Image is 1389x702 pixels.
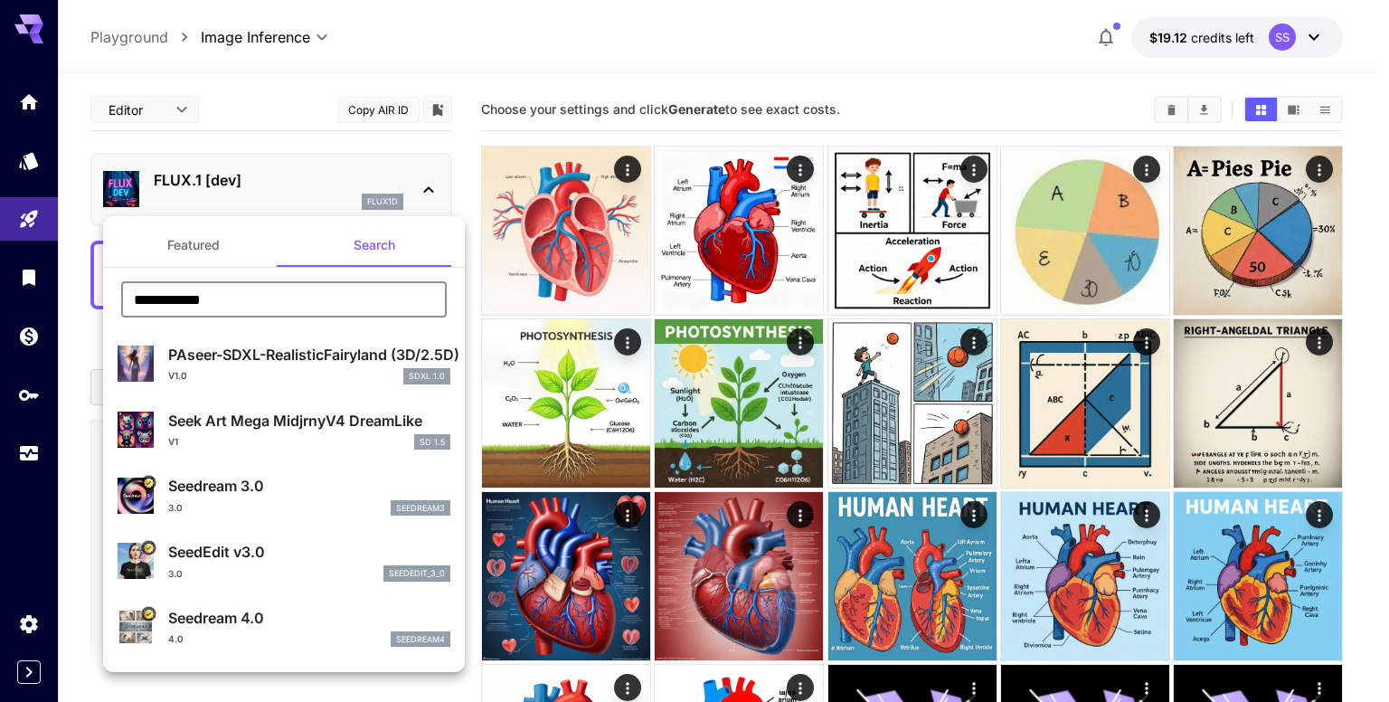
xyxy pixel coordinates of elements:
[168,632,184,646] p: 4.0
[141,606,156,621] button: Certified Model – Vetted for best performance and includes a commercial license.
[168,475,450,497] p: Seedream 3.0
[118,600,450,655] div: Certified Model – Vetted for best performance and includes a commercial license.Seedream 4.04.0se...
[396,502,445,515] p: seedream3
[168,369,187,383] p: v1.0
[168,410,450,432] p: Seek Art Mega MidjrnyV4 DreamLike
[118,403,450,458] div: Seek Art Mega MidjrnyV4 DreamLikeV1SD 1.5
[396,633,445,646] p: seedream4
[118,468,450,523] div: Certified Model – Vetted for best performance and includes a commercial license.Seedream 3.03.0se...
[168,607,450,629] p: Seedream 4.0
[141,541,156,555] button: Certified Model – Vetted for best performance and includes a commercial license.
[118,534,450,589] div: Certified Model – Vetted for best performance and includes a commercial license.SeedEdit v3.03.0s...
[389,567,445,580] p: seededit_3_0
[168,435,178,449] p: V1
[409,370,445,383] p: SDXL 1.0
[168,501,183,515] p: 3.0
[103,223,284,267] button: Featured
[118,337,450,392] div: PAseer-SDXL-RealisticFairyland (3D/2.5D)v1.0SDXL 1.0
[168,567,183,581] p: 3.0
[284,223,465,267] button: Search
[168,344,450,365] p: PAseer-SDXL-RealisticFairyland (3D/2.5D)
[420,436,445,449] p: SD 1.5
[168,541,450,563] p: SeedEdit v3.0
[141,475,156,489] button: Certified Model – Vetted for best performance and includes a commercial license.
